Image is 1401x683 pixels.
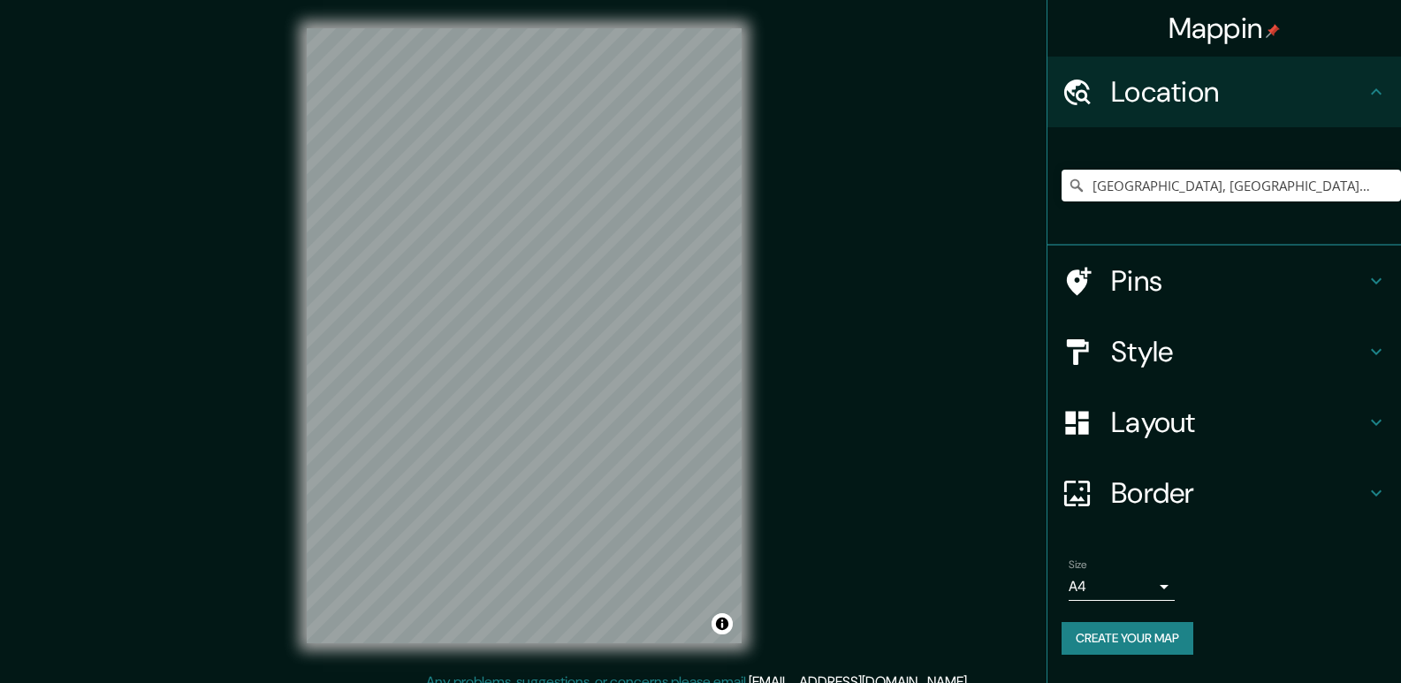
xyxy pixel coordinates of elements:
[1069,573,1175,601] div: A4
[1111,263,1366,299] h4: Pins
[1111,74,1366,110] h4: Location
[1062,622,1193,655] button: Create your map
[1047,57,1401,127] div: Location
[1111,475,1366,511] h4: Border
[1047,316,1401,387] div: Style
[1111,405,1366,440] h4: Layout
[1047,387,1401,458] div: Layout
[712,613,733,634] button: Toggle attribution
[1169,11,1281,46] h4: Mappin
[1111,334,1366,369] h4: Style
[1062,170,1401,201] input: Pick your city or area
[1047,458,1401,528] div: Border
[1266,24,1280,38] img: pin-icon.png
[1069,558,1087,573] label: Size
[1047,246,1401,316] div: Pins
[307,28,742,643] canvas: Map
